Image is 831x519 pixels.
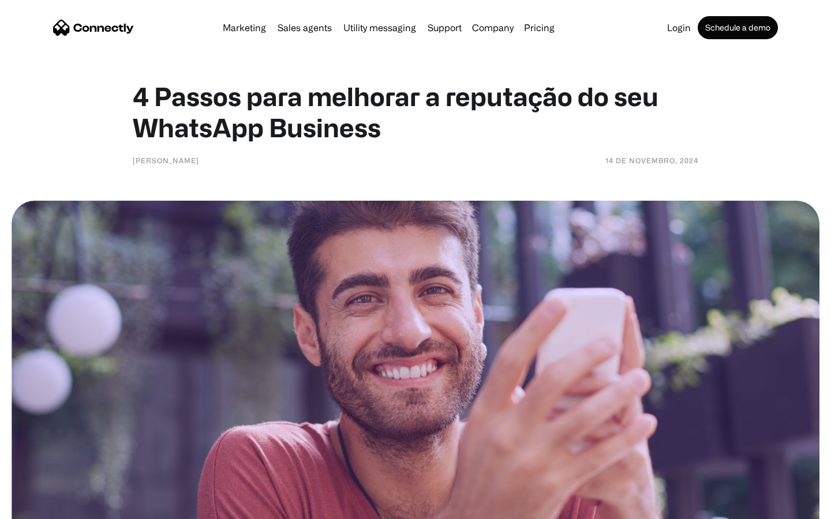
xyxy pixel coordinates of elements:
[133,81,698,143] h1: 4 Passos para melhorar a reputação do seu WhatsApp Business
[218,23,271,32] a: Marketing
[339,23,421,32] a: Utility messaging
[662,23,695,32] a: Login
[273,23,336,32] a: Sales agents
[133,155,199,166] div: [PERSON_NAME]
[605,155,698,166] div: 14 de novembro, 2024
[423,23,466,32] a: Support
[519,23,559,32] a: Pricing
[472,20,514,36] div: Company
[698,16,778,39] a: Schedule a demo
